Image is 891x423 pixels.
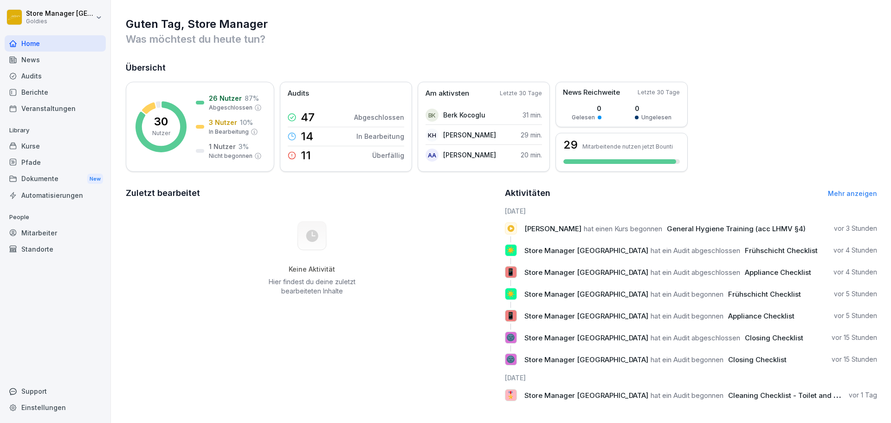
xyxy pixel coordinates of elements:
[638,88,680,97] p: Letzte 30 Tage
[356,131,404,141] p: In Bearbeitung
[834,311,877,320] p: vor 5 Stunden
[301,150,311,161] p: 11
[651,391,723,400] span: hat ein Audit begonnen
[506,331,515,344] p: 🌚
[505,187,550,200] h2: Aktivitäten
[301,131,313,142] p: 14
[667,224,806,233] span: General Hygiene Training (acc LHMV §4)
[154,116,168,127] p: 30
[209,128,249,136] p: In Bearbeitung
[126,17,877,32] h1: Guten Tag, Store Manager
[5,68,106,84] a: Audits
[728,391,871,400] span: Cleaning Checklist - Toilet and Guest Area
[651,290,723,299] span: hat ein Audit begonnen
[5,170,106,188] a: DokumenteNew
[828,189,877,197] a: Mehr anzeigen
[372,150,404,160] p: Überfällig
[651,312,723,320] span: hat ein Audit begonnen
[651,268,740,277] span: hat ein Audit abgeschlossen
[5,100,106,117] a: Veranstaltungen
[5,187,106,203] div: Automatisierungen
[834,289,877,299] p: vor 5 Stunden
[651,355,723,364] span: hat ein Audit begonnen
[521,150,542,160] p: 20 min.
[833,246,877,255] p: vor 4 Stunden
[651,246,740,255] span: hat ein Audit abgeschlossen
[265,265,359,273] h5: Keine Aktivität
[641,113,671,122] p: Ungelesen
[523,110,542,120] p: 31 min.
[832,333,877,342] p: vor 15 Stunden
[5,399,106,416] a: Einstellungen
[5,210,106,225] p: People
[635,104,671,113] p: 0
[87,174,103,184] div: New
[426,88,469,99] p: Am aktivsten
[524,246,648,255] span: Store Manager [GEOGRAPHIC_DATA]
[524,312,648,320] span: Store Manager [GEOGRAPHIC_DATA]
[524,268,648,277] span: Store Manager [GEOGRAPHIC_DATA]
[506,309,515,322] p: 📱
[524,333,648,342] span: Store Manager [GEOGRAPHIC_DATA]
[834,224,877,233] p: vor 3 Stunden
[209,104,252,112] p: Abgeschlossen
[5,383,106,399] div: Support
[5,225,106,241] a: Mitarbeiter
[126,187,498,200] h2: Zuletzt bearbeitet
[833,267,877,277] p: vor 4 Stunden
[506,353,515,366] p: 🌚
[209,142,236,151] p: 1 Nutzer
[506,244,515,257] p: ☀️
[832,355,877,364] p: vor 15 Stunden
[5,170,106,188] div: Dokumente
[506,266,515,279] p: 📱
[506,389,515,402] p: 🎖️
[524,355,648,364] span: Store Manager [GEOGRAPHIC_DATA]
[239,142,249,151] p: 3 %
[152,129,170,137] p: Nutzer
[651,333,740,342] span: hat ein Audit abgeschlossen
[728,312,794,320] span: Appliance Checklist
[26,18,94,25] p: Goldies
[505,373,878,383] h6: [DATE]
[745,268,811,277] span: Appliance Checklist
[500,89,542,98] p: Letzte 30 Tage
[849,390,877,400] p: vor 1 Tag
[354,112,404,122] p: Abgeschlossen
[209,152,252,160] p: Nicht begonnen
[572,104,601,113] p: 0
[745,333,803,342] span: Closing Checklist
[5,52,106,68] a: News
[209,117,237,127] p: 3 Nutzer
[443,110,485,120] p: Berk Kocoglu
[728,290,801,299] span: Frühschicht Checklist
[505,206,878,216] h6: [DATE]
[426,129,439,142] div: KH
[5,154,106,170] div: Pfade
[5,123,106,138] p: Library
[728,355,787,364] span: Closing Checklist
[26,10,94,18] p: Store Manager [GEOGRAPHIC_DATA]
[209,93,242,103] p: 26 Nutzer
[5,84,106,100] a: Berichte
[426,149,439,162] div: AA
[563,87,620,98] p: News Reichweite
[572,113,595,122] p: Gelesen
[582,143,673,150] p: Mitarbeitende nutzen jetzt Bounti
[288,88,309,99] p: Audits
[426,109,439,122] div: BK
[5,35,106,52] a: Home
[5,241,106,257] a: Standorte
[506,287,515,300] p: ☀️
[584,224,662,233] span: hat einen Kurs begonnen
[521,130,542,140] p: 29 min.
[524,391,648,400] span: Store Manager [GEOGRAPHIC_DATA]
[443,150,496,160] p: [PERSON_NAME]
